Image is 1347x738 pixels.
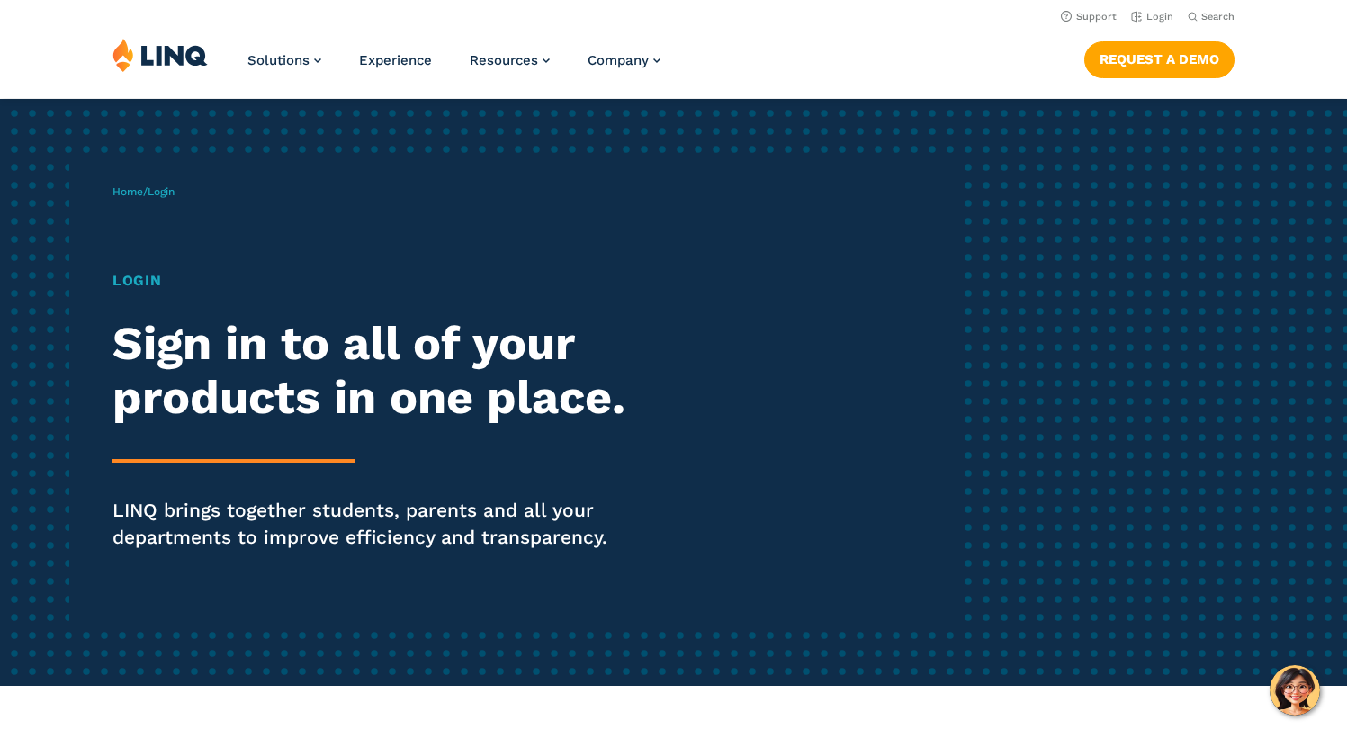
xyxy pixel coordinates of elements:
[1061,11,1117,22] a: Support
[112,317,632,425] h2: Sign in to all of your products in one place.
[247,52,310,68] span: Solutions
[1201,11,1235,22] span: Search
[112,185,175,198] span: /
[1084,41,1235,77] a: Request a Demo
[112,497,632,551] p: LINQ brings together students, parents and all your departments to improve efficiency and transpa...
[112,38,208,72] img: LINQ | K‑12 Software
[247,52,321,68] a: Solutions
[1131,11,1173,22] a: Login
[112,270,632,292] h1: Login
[1084,38,1235,77] nav: Button Navigation
[1270,665,1320,715] button: Hello, have a question? Let’s chat.
[470,52,538,68] span: Resources
[588,52,660,68] a: Company
[588,52,649,68] span: Company
[470,52,550,68] a: Resources
[247,38,660,97] nav: Primary Navigation
[1188,10,1235,23] button: Open Search Bar
[148,185,175,198] span: Login
[112,185,143,198] a: Home
[359,52,432,68] a: Experience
